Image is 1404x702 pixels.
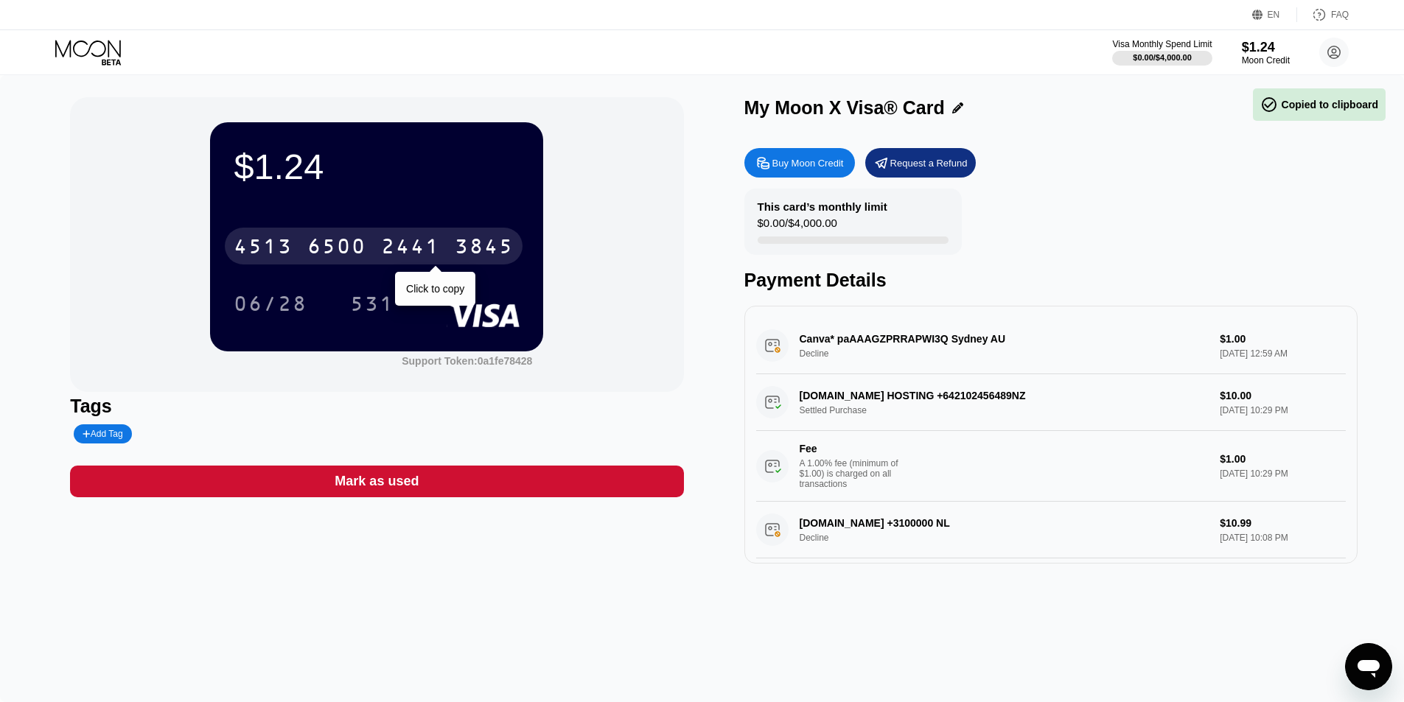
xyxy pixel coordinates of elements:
[1242,40,1290,55] div: $1.24
[1297,7,1349,22] div: FAQ
[234,294,307,317] div: 06/28
[772,157,844,169] div: Buy Moon Credit
[1220,468,1345,479] div: [DATE] 10:29 PM
[1268,10,1280,20] div: EN
[70,466,683,497] div: Mark as used
[744,148,855,178] div: Buy Moon Credit
[234,146,520,187] div: $1.24
[744,270,1358,291] div: Payment Details
[234,236,293,260] div: 4513
[800,443,903,454] div: Fee
[800,458,910,489] div: A 1.00% fee (minimum of $1.00) is charged on all transactions
[1242,40,1290,66] div: $1.24Moon Credit
[307,236,366,260] div: 6500
[406,283,464,295] div: Click to copy
[1133,53,1192,62] div: $0.00 / $4,000.00
[1220,453,1345,465] div: $1.00
[758,217,837,236] div: $0.00 / $4,000.00
[1252,7,1297,22] div: EN
[339,285,405,322] div: 531
[402,355,532,367] div: Support Token: 0a1fe78428
[402,355,532,367] div: Support Token:0a1fe78428
[1242,55,1290,66] div: Moon Credit
[1345,643,1392,690] iframe: Button to launch messaging window
[758,200,887,213] div: This card’s monthly limit
[223,285,318,322] div: 06/28
[1260,96,1278,113] span: 
[1112,39,1212,49] div: Visa Monthly Spend Limit
[350,294,394,317] div: 531
[225,228,523,264] div: 4513650024413845
[744,97,945,119] div: My Moon X Visa® Card
[381,236,440,260] div: 2441
[1112,39,1212,66] div: Visa Monthly Spend Limit$0.00/$4,000.00
[70,396,683,417] div: Tags
[335,473,419,490] div: Mark as used
[756,431,1346,502] div: FeeA 1.00% fee (minimum of $1.00) is charged on all transactions$1.00[DATE] 10:29 PM
[83,429,122,439] div: Add Tag
[1260,96,1378,113] div: Copied to clipboard
[1331,10,1349,20] div: FAQ
[455,236,514,260] div: 3845
[865,148,976,178] div: Request a Refund
[74,424,131,443] div: Add Tag
[890,157,968,169] div: Request a Refund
